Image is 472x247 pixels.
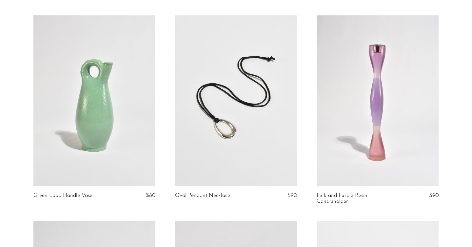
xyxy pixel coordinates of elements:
a: Oval Pendant Necklace [175,193,230,199]
span: $90 [429,193,439,198]
a: Pink and Purple Resin Candleholder [317,193,398,205]
a: Green Loop Handle Vase [33,193,92,199]
span: $90 [287,193,297,198]
span: $80 [146,193,155,198]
